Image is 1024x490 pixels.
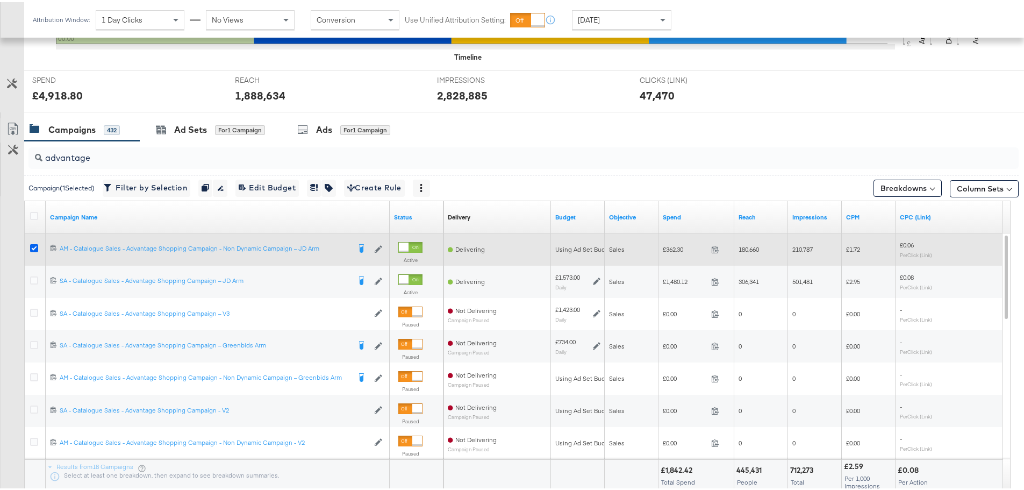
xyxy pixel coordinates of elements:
[739,275,759,283] span: 306,341
[555,303,580,312] div: £1,423.00
[555,282,567,288] sub: Daily
[609,372,625,380] span: Sales
[900,346,932,353] sub: Per Click (Link)
[60,307,369,316] a: SA - Catalogue Sales - Advantage Shopping Campaign – V3
[609,211,654,219] a: Your campaign's objective.
[42,141,928,162] input: Search Campaigns by Name, ID or Objective
[555,346,567,353] sub: Daily
[792,340,796,348] span: 0
[455,337,497,345] span: Not Delivering
[900,443,932,450] sub: Per Click (Link)
[60,436,369,445] div: AM - Catalogue Sales - Advantage Shopping Campaign - Non Dynamic Campaign - V2
[846,372,860,380] span: £0.00
[448,412,497,418] sub: Campaign Paused
[32,14,90,22] div: Attribution Window:
[900,303,902,311] span: -
[60,404,369,413] div: SA - Catalogue Sales - Advantage Shopping Campaign - V2
[609,404,625,413] span: Sales
[455,434,497,442] span: Not Delivering
[235,86,285,101] div: 1,888,634
[609,275,625,283] span: Sales
[846,275,860,283] span: £2.95
[455,369,497,377] span: Not Delivering
[103,177,190,195] button: Filter by Selection
[215,123,265,133] div: for 1 Campaign
[846,308,860,316] span: £0.00
[792,404,796,413] span: 0
[28,181,95,191] div: Campaign ( 1 Selected)
[398,448,423,455] label: Paused
[448,444,497,450] sub: Campaign Paused
[900,336,902,344] span: -
[792,275,813,283] span: 501,481
[455,243,485,251] span: Delivering
[844,472,880,488] span: Per 1,000 Impressions
[950,178,1019,195] button: Column Sets
[398,416,423,423] label: Paused
[448,211,470,219] div: Delivery
[60,274,350,285] a: SA - Catalogue Sales - Advantage Shopping Campaign – JD Arm
[340,123,390,133] div: for 1 Campaign
[898,463,922,473] div: £0.08
[792,243,813,251] span: 210,787
[555,314,567,321] sub: Daily
[900,282,932,288] sub: Per Click (Link)
[900,432,902,441] span: -
[900,368,902,376] span: -
[60,242,350,251] div: AM - Catalogue Sales - Advantage Shopping Campaign - Non Dynamic Campaign – JD Arm
[555,437,615,445] div: Using Ad Set Budget
[791,476,804,484] span: Total
[873,177,942,195] button: Breakdowns
[60,242,350,253] a: AM - Catalogue Sales - Advantage Shopping Campaign - Non Dynamic Campaign – JD Arm
[944,15,954,42] text: Delivery
[739,404,742,413] span: 0
[448,315,497,321] sub: Campaign Paused
[900,211,999,219] a: The average cost for each link click you've received from your ad.
[398,351,423,358] label: Paused
[60,274,350,283] div: SA - Catalogue Sales - Advantage Shopping Campaign – JD Arm
[555,372,615,381] div: Using Ad Set Budget
[900,314,932,321] sub: Per Click (Link)
[663,372,707,380] span: £0.00
[846,243,860,251] span: £1.72
[60,339,350,350] a: SA - Catalogue Sales - Advantage Shopping Campaign – Greenbids Arm
[398,319,423,326] label: Paused
[661,476,695,484] span: Total Spend
[455,275,485,283] span: Delivering
[609,308,625,316] span: Sales
[316,122,332,134] div: Ads
[844,459,867,470] div: £2.59
[898,476,928,484] span: Per Action
[455,401,497,409] span: Not Delivering
[398,287,423,294] label: Active
[235,177,299,195] button: Edit Budget
[663,404,707,413] span: £0.00
[609,340,625,348] span: Sales
[454,50,482,60] div: Timeline
[48,122,96,134] div: Campaigns
[394,211,439,219] a: Shows the current state of your Ad Campaign.
[555,211,600,219] a: The maximum amount you're willing to spend on your ads, on average each day or over the lifetime ...
[739,372,742,380] span: 0
[663,340,707,348] span: £0.00
[50,211,385,219] a: Your campaign name.
[455,304,497,313] span: Not Delivering
[104,123,120,133] div: 432
[60,339,350,347] div: SA - Catalogue Sales - Advantage Shopping Campaign – Greenbids Arm
[555,243,615,252] div: Using Ad Set Budget
[663,211,730,219] a: The total amount spent to date.
[555,271,580,280] div: £1,573.00
[640,73,720,83] span: CLICKS (LINK)
[609,243,625,251] span: Sales
[344,177,405,195] button: Create Rule
[900,250,932,256] sub: Per Click (Link)
[317,13,355,23] span: Conversion
[971,17,980,42] text: Actions
[846,340,860,348] span: £0.00
[736,463,765,473] div: 445,431
[347,179,402,193] span: Create Rule
[739,340,742,348] span: 0
[437,86,488,101] div: 2,828,885
[739,308,742,316] span: 0
[398,384,423,390] label: Paused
